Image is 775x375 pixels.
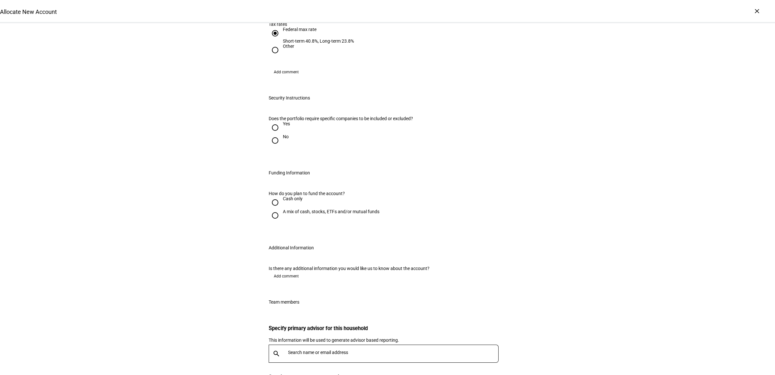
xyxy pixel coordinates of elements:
div: Is there any additional information you would like us to know about the account? [269,266,506,271]
input: Search name or email address [288,350,501,355]
div: Tax rates [269,22,506,27]
div: Team members [269,299,299,305]
div: A mix of cash, stocks, ETFs and/or mutual funds [283,209,379,214]
div: Does the portfolio require specific companies to be included or excluded? [269,116,435,121]
div: Funding Information [269,170,310,175]
div: Cash only [283,196,303,201]
div: Additional Information [269,245,314,250]
div: Other [283,44,294,49]
div: × [752,6,762,16]
div: Short-term 40.8%, Long-term 23.8% [283,38,354,44]
div: Security Instructions [269,95,310,100]
span: Add comment [274,271,299,281]
div: No [283,134,289,139]
button: Add comment [269,67,304,77]
div: Federal max rate [283,27,354,32]
div: Yes [283,121,290,126]
div: This information will be used to generate advisor based reporting. [269,337,506,343]
button: Add comment [269,271,304,281]
mat-icon: search [269,350,284,358]
div: How do you plan to fund the account? [269,191,506,196]
h3: Specify primary advisor for this household [269,325,506,331]
span: Add comment [274,67,299,77]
